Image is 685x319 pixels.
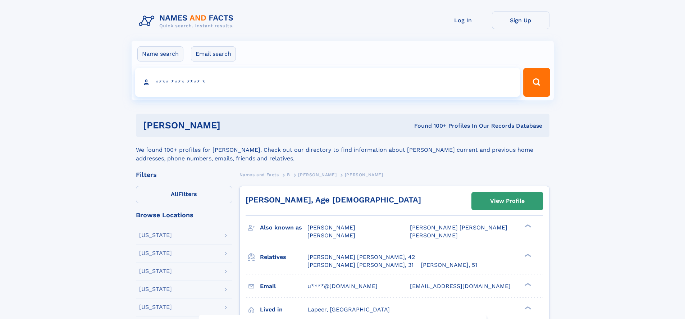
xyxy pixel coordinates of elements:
div: ❯ [523,253,531,258]
a: [PERSON_NAME] [PERSON_NAME], 31 [307,261,414,269]
div: We found 100+ profiles for [PERSON_NAME]. Check out our directory to find information about [PERS... [136,137,549,163]
a: [PERSON_NAME] [298,170,337,179]
h3: Also known as [260,222,307,234]
span: All [171,191,178,197]
span: [PERSON_NAME] [307,224,355,231]
div: Found 100+ Profiles In Our Records Database [317,122,542,130]
a: Sign Up [492,12,549,29]
h3: Email [260,280,307,292]
div: [US_STATE] [139,286,172,292]
div: ❯ [523,224,531,228]
label: Name search [137,46,183,61]
a: [PERSON_NAME], 51 [421,261,477,269]
span: [PERSON_NAME] [345,172,383,177]
span: [PERSON_NAME] [410,232,458,239]
a: B [287,170,290,179]
div: ❯ [523,305,531,310]
a: Log In [434,12,492,29]
input: search input [135,68,520,97]
h3: Relatives [260,251,307,263]
button: Search Button [523,68,550,97]
div: Filters [136,172,232,178]
a: Names and Facts [239,170,279,179]
h1: [PERSON_NAME] [143,121,318,130]
div: [US_STATE] [139,232,172,238]
div: [US_STATE] [139,268,172,274]
span: Lapeer, [GEOGRAPHIC_DATA] [307,306,390,313]
a: View Profile [472,192,543,210]
span: [EMAIL_ADDRESS][DOMAIN_NAME] [410,283,511,290]
a: [PERSON_NAME] [PERSON_NAME], 42 [307,253,415,261]
div: [US_STATE] [139,304,172,310]
div: Browse Locations [136,212,232,218]
h3: Lived in [260,304,307,316]
span: B [287,172,290,177]
label: Filters [136,186,232,203]
div: View Profile [490,193,525,209]
div: ❯ [523,282,531,287]
span: [PERSON_NAME] [PERSON_NAME] [410,224,507,231]
span: [PERSON_NAME] [307,232,355,239]
span: [PERSON_NAME] [298,172,337,177]
a: [PERSON_NAME], Age [DEMOGRAPHIC_DATA] [246,195,421,204]
img: Logo Names and Facts [136,12,239,31]
label: Email search [191,46,236,61]
div: [US_STATE] [139,250,172,256]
